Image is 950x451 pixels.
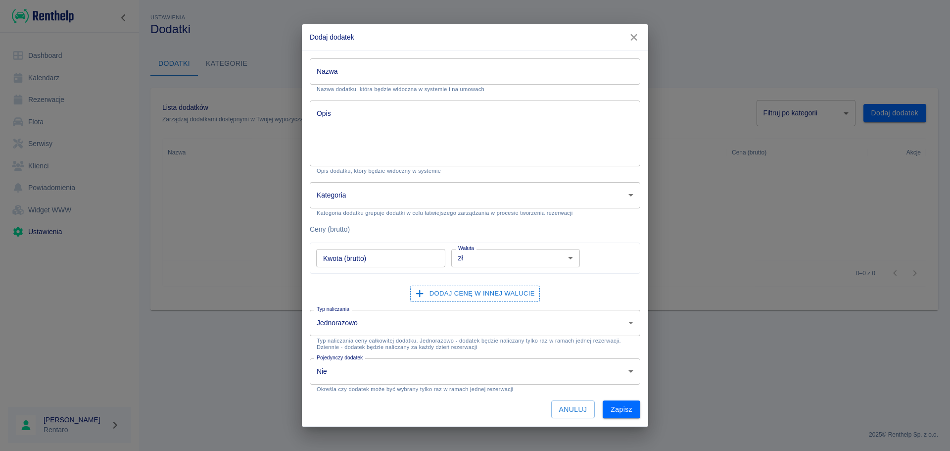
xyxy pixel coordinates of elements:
h2: Dodaj dodatek [302,24,648,50]
div: Nie [310,358,640,385]
p: Typ naliczania ceny całkowitej dodatku. Jednorazowo - dodatek będzie naliczany tylko raz w ramach... [317,338,633,351]
div: zł [451,249,580,267]
label: Pojedynczy dodatek [317,354,363,361]
h6: Ceny (brutto) [310,224,640,235]
p: Nazwa dodatku, która będzie widoczna w systemie i na umowach [317,86,633,93]
button: Zapisz [603,401,640,419]
label: Waluta [458,245,474,252]
p: Opis dodatku, który będzie widoczny w systemie [317,168,633,174]
p: Kategoria dodatku grupuje dodatki w celu łatwiejszego zarządzania w procesie tworzenia rezerwacji [317,210,633,216]
button: Anuluj [551,401,595,419]
p: Określa czy dodatek może być wybrany tylko raz w ramach jednej rezerwacji [317,386,633,393]
label: Typ naliczania [317,305,349,313]
div: Jednorazowo [310,310,640,336]
button: Dodaj cenę w innej walucie [410,286,539,302]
